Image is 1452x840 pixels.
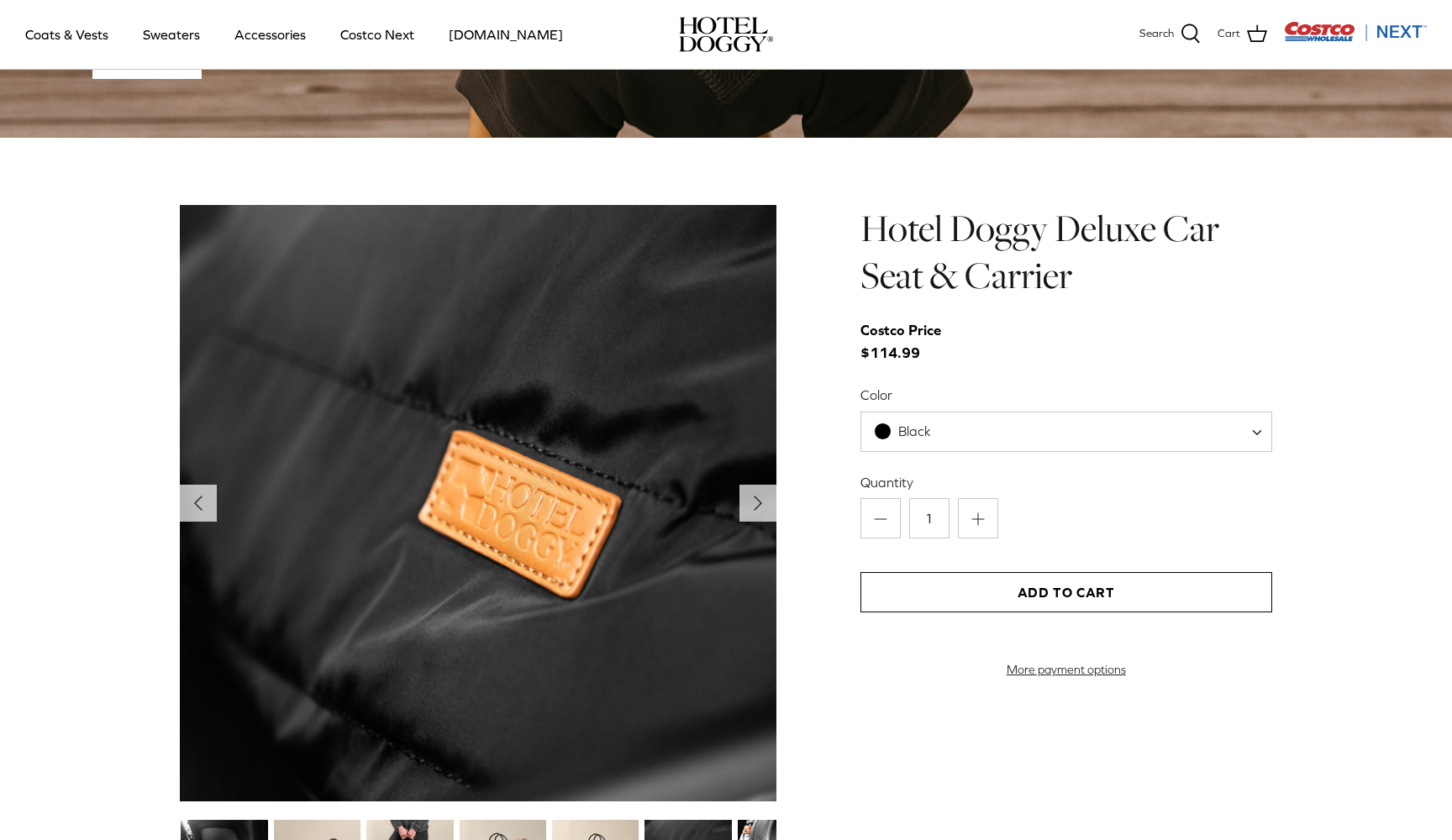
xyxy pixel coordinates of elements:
[1218,24,1267,45] a: Cart
[860,386,1272,404] label: Color
[860,572,1272,612] button: Add to Cart
[909,498,950,538] input: Quantity
[219,6,321,63] a: Accessories
[434,6,578,63] a: [DOMAIN_NAME]
[860,412,1272,452] span: Black
[1284,32,1427,45] a: Visit Costco Next
[860,473,1272,491] label: Quantity
[898,423,931,438] span: Black
[860,663,1272,677] a: More payment options
[1284,21,1427,42] img: Costco Next
[861,423,965,440] span: Black
[1139,24,1201,45] a: Search
[10,6,124,63] a: Coats & Vests
[679,17,773,52] img: hoteldoggycom
[180,485,217,522] button: Previous
[1139,25,1174,43] span: Search
[679,17,773,52] a: hoteldoggy.com hoteldoggycom
[92,39,202,79] span: SHOP NOW
[860,319,958,365] span: $114.99
[860,319,941,342] div: Costco Price
[325,6,429,63] a: Costco Next
[739,485,776,522] button: Next
[128,6,215,63] a: Sweaters
[860,205,1272,300] h1: Hotel Doggy Deluxe Car Seat & Carrier
[1218,25,1240,43] span: Cart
